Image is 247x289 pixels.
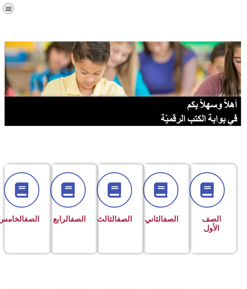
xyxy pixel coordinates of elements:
span: الصف الأول [202,215,221,233]
span: الثالث [97,215,132,223]
a: الصف [163,215,178,223]
span: الرابع [53,215,86,223]
a: الصف [117,215,132,223]
span: الثاني [145,215,178,223]
div: כפתור פתיחת תפריט [3,3,14,14]
a: الصف [24,215,39,223]
a: الصف [70,215,86,223]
